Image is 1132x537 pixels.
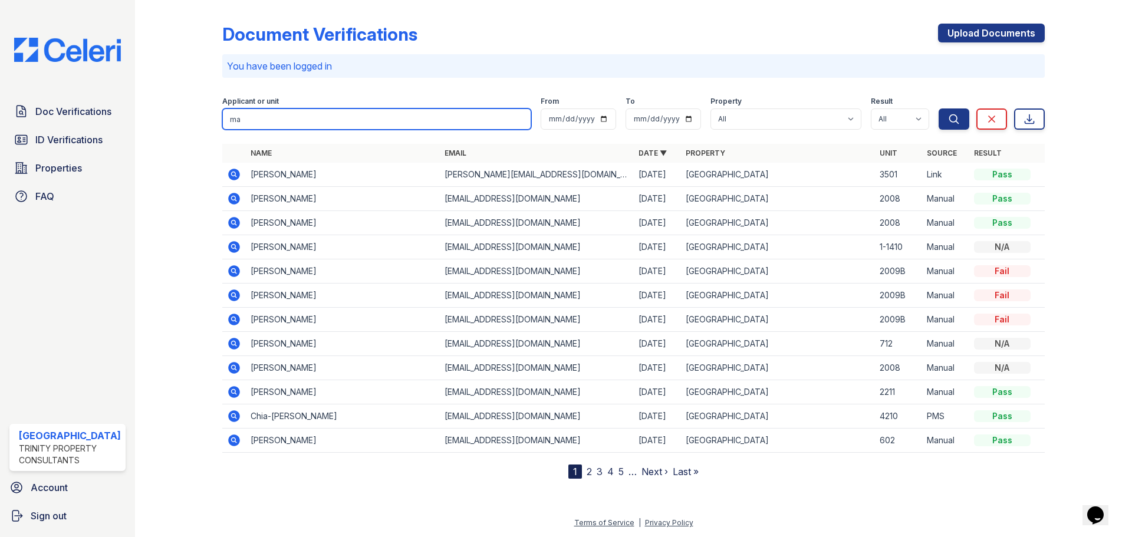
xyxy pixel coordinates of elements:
[440,259,634,284] td: [EMAIL_ADDRESS][DOMAIN_NAME]
[875,332,922,356] td: 712
[35,133,103,147] span: ID Verifications
[5,504,130,528] a: Sign out
[871,97,893,106] label: Result
[440,235,634,259] td: [EMAIL_ADDRESS][DOMAIN_NAME]
[246,235,440,259] td: [PERSON_NAME]
[681,211,875,235] td: [GEOGRAPHIC_DATA]
[440,380,634,404] td: [EMAIL_ADDRESS][DOMAIN_NAME]
[639,149,667,157] a: Date ▼
[880,149,897,157] a: Unit
[634,163,681,187] td: [DATE]
[5,476,130,499] a: Account
[440,356,634,380] td: [EMAIL_ADDRESS][DOMAIN_NAME]
[634,284,681,308] td: [DATE]
[875,163,922,187] td: 3501
[681,429,875,453] td: [GEOGRAPHIC_DATA]
[246,404,440,429] td: Chia-[PERSON_NAME]
[938,24,1045,42] a: Upload Documents
[246,259,440,284] td: [PERSON_NAME]
[922,163,969,187] td: Link
[681,163,875,187] td: [GEOGRAPHIC_DATA]
[618,466,624,477] a: 5
[634,404,681,429] td: [DATE]
[710,97,742,106] label: Property
[681,187,875,211] td: [GEOGRAPHIC_DATA]
[246,380,440,404] td: [PERSON_NAME]
[922,308,969,332] td: Manual
[246,429,440,453] td: [PERSON_NAME]
[587,466,592,477] a: 2
[227,59,1040,73] p: You have been logged in
[35,189,54,203] span: FAQ
[634,187,681,211] td: [DATE]
[681,235,875,259] td: [GEOGRAPHIC_DATA]
[974,362,1031,374] div: N/A
[922,404,969,429] td: PMS
[681,332,875,356] td: [GEOGRAPHIC_DATA]
[634,211,681,235] td: [DATE]
[445,149,466,157] a: Email
[440,308,634,332] td: [EMAIL_ADDRESS][DOMAIN_NAME]
[875,429,922,453] td: 602
[246,356,440,380] td: [PERSON_NAME]
[974,241,1031,253] div: N/A
[875,380,922,404] td: 2211
[440,211,634,235] td: [EMAIL_ADDRESS][DOMAIN_NAME]
[922,284,969,308] td: Manual
[922,429,969,453] td: Manual
[568,464,582,479] div: 1
[634,332,681,356] td: [DATE]
[19,443,121,466] div: Trinity Property Consultants
[35,104,111,118] span: Doc Verifications
[922,211,969,235] td: Manual
[246,332,440,356] td: [PERSON_NAME]
[922,356,969,380] td: Manual
[974,434,1031,446] div: Pass
[634,308,681,332] td: [DATE]
[681,356,875,380] td: [GEOGRAPHIC_DATA]
[246,163,440,187] td: [PERSON_NAME]
[9,156,126,180] a: Properties
[875,356,922,380] td: 2008
[31,480,68,495] span: Account
[440,429,634,453] td: [EMAIL_ADDRESS][DOMAIN_NAME]
[634,429,681,453] td: [DATE]
[246,284,440,308] td: [PERSON_NAME]
[922,380,969,404] td: Manual
[634,356,681,380] td: [DATE]
[922,332,969,356] td: Manual
[634,235,681,259] td: [DATE]
[875,404,922,429] td: 4210
[222,97,279,106] label: Applicant or unit
[681,308,875,332] td: [GEOGRAPHIC_DATA]
[974,169,1031,180] div: Pass
[597,466,603,477] a: 3
[974,338,1031,350] div: N/A
[440,404,634,429] td: [EMAIL_ADDRESS][DOMAIN_NAME]
[875,235,922,259] td: 1-1410
[875,187,922,211] td: 2008
[440,332,634,356] td: [EMAIL_ADDRESS][DOMAIN_NAME]
[922,187,969,211] td: Manual
[246,308,440,332] td: [PERSON_NAME]
[251,149,272,157] a: Name
[31,509,67,523] span: Sign out
[974,217,1031,229] div: Pass
[974,193,1031,205] div: Pass
[974,265,1031,277] div: Fail
[974,289,1031,301] div: Fail
[626,97,635,106] label: To
[440,284,634,308] td: [EMAIL_ADDRESS][DOMAIN_NAME]
[628,464,637,479] span: …
[607,466,614,477] a: 4
[974,386,1031,398] div: Pass
[1082,490,1120,525] iframe: chat widget
[681,380,875,404] td: [GEOGRAPHIC_DATA]
[35,161,82,175] span: Properties
[246,211,440,235] td: [PERSON_NAME]
[875,308,922,332] td: 2009B
[974,314,1031,325] div: Fail
[222,24,417,45] div: Document Verifications
[5,38,130,62] img: CE_Logo_Blue-a8612792a0a2168367f1c8372b55b34899dd931a85d93a1a3d3e32e68fde9ad4.png
[639,518,641,527] div: |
